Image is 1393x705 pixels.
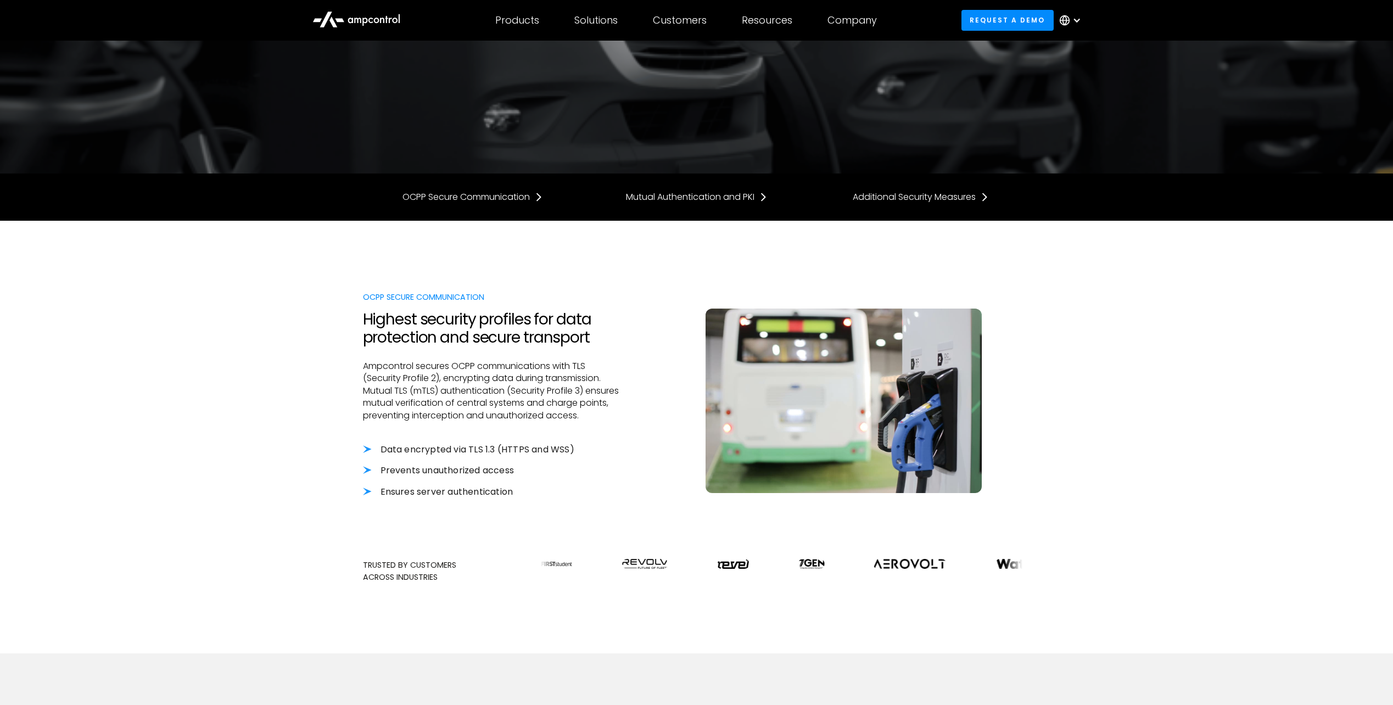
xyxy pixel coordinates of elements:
[574,14,618,26] div: Solutions
[706,309,982,493] img: truck driver in cabin close up on wheel
[853,191,976,203] div: Additional Security Measures
[363,559,523,584] div: Trusted By Customers Across Industries
[363,507,623,519] p: ‍
[402,191,543,203] a: OCPP Secure Communication
[853,191,989,203] a: Additional Security Measures
[363,291,623,303] div: OCPP Secure Communication
[961,10,1054,30] a: Request a demo
[827,14,877,26] div: Company
[363,444,623,456] li: Data encrypted via TLS 1.3 (HTTPS and WSS)
[742,14,792,26] div: Resources
[653,14,707,26] div: Customers
[495,14,539,26] div: Products
[626,191,754,203] div: Mutual Authentication and PKI
[363,465,623,477] li: Prevents unauthorized access
[626,191,768,203] a: Mutual Authentication and PKI
[363,486,623,498] li: Ensures server authentication
[363,360,623,422] p: Ampcontrol secures OCPP communications with TLS (Security Profile 2), encrypting data during tran...
[363,310,623,347] h2: Highest security profiles for data protection and secure transport
[402,191,530,203] div: OCPP Secure Communication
